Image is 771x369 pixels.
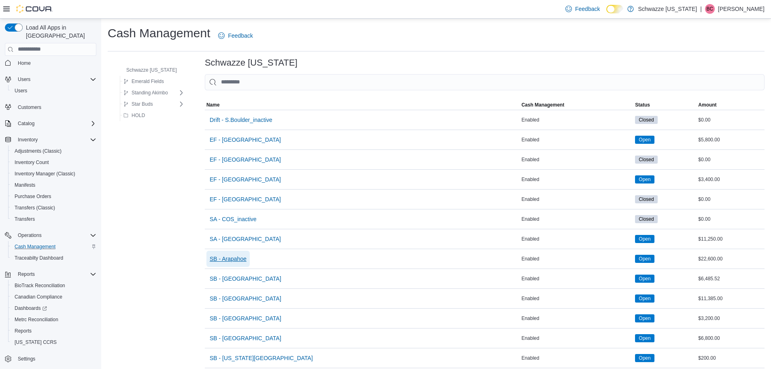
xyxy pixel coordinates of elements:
button: SB - Arapahoe [206,251,250,267]
button: EF - [GEOGRAPHIC_DATA] [206,191,284,207]
button: Name [205,100,520,110]
a: BioTrack Reconciliation [11,281,68,290]
span: Standing Akimbo [132,90,168,96]
span: Open [635,275,654,283]
button: Manifests [8,179,100,191]
button: Star Buds [120,99,156,109]
div: Enabled [520,175,633,184]
button: Operations [2,230,100,241]
div: $3,400.00 [697,175,765,184]
a: Manifests [11,180,38,190]
a: Purchase Orders [11,192,55,201]
span: Status [635,102,650,108]
a: Inventory Count [11,158,52,167]
span: Open [639,255,650,262]
a: [US_STATE] CCRS [11,337,60,347]
span: Home [18,60,31,66]
div: $0.00 [697,155,765,164]
button: EF - [GEOGRAPHIC_DATA] [206,132,284,148]
span: Drift - S.Boulder_inactive [210,116,272,124]
button: Home [2,57,100,69]
span: Transfers (Classic) [11,203,96,213]
a: Settings [15,354,38,364]
button: Settings [2,353,100,365]
a: Adjustments (Classic) [11,146,65,156]
div: $6,800.00 [697,333,765,343]
a: Transfers [11,214,38,224]
div: $22,600.00 [697,254,765,264]
h3: Schwazze [US_STATE] [205,58,297,68]
span: Inventory Manager (Classic) [15,171,75,177]
span: SA - [GEOGRAPHIC_DATA] [210,235,281,243]
span: EF - [GEOGRAPHIC_DATA] [210,156,281,164]
span: Open [639,275,650,282]
button: SB - [US_STATE][GEOGRAPHIC_DATA] [206,350,316,366]
button: Cash Management [520,100,633,110]
button: Amount [697,100,765,110]
img: Cova [16,5,53,13]
span: Customers [15,102,96,112]
button: Customers [2,101,100,113]
span: Emerald Fields [132,78,164,85]
span: Inventory Count [15,159,49,166]
span: Open [635,136,654,144]
span: Transfers [11,214,96,224]
button: Operations [15,230,45,240]
div: Enabled [520,234,633,244]
button: [US_STATE] CCRS [8,337,100,348]
a: Traceabilty Dashboard [11,253,66,263]
button: Users [2,74,100,85]
span: Open [639,235,650,243]
button: Cash Management [8,241,100,252]
div: Enabled [520,314,633,323]
button: Canadian Compliance [8,291,100,303]
button: Catalog [2,118,100,129]
div: $0.00 [697,115,765,125]
div: $0.00 [697,214,765,224]
a: Feedback [215,28,256,44]
span: Metrc Reconciliation [11,315,96,324]
span: Traceabilty Dashboard [15,255,63,261]
span: Schwazze [US_STATE] [126,67,177,73]
a: Feedback [562,1,603,17]
span: Closed [635,116,657,124]
button: Inventory Manager (Classic) [8,168,100,179]
span: Canadian Compliance [11,292,96,302]
span: Name [206,102,220,108]
span: Open [635,255,654,263]
span: BioTrack Reconciliation [15,282,65,289]
span: Feedback [228,32,253,40]
span: Reports [18,271,35,277]
span: Purchase Orders [15,193,51,200]
span: SB - Arapahoe [210,255,246,263]
span: Load All Apps in [GEOGRAPHIC_DATA] [23,23,96,40]
span: Cash Management [15,243,55,250]
span: Open [639,335,650,342]
a: Dashboards [11,303,50,313]
div: $200.00 [697,353,765,363]
span: Adjustments (Classic) [15,148,62,154]
button: Transfers (Classic) [8,202,100,213]
span: Adjustments (Classic) [11,146,96,156]
span: Washington CCRS [11,337,96,347]
span: SA - COS_inactive [210,215,257,223]
input: Dark Mode [606,5,623,13]
span: EF - [GEOGRAPHIC_DATA] [210,195,281,203]
button: Schwazze [US_STATE] [115,65,180,75]
span: Open [635,334,654,342]
a: Home [15,58,34,68]
span: Reports [15,269,96,279]
span: Open [635,314,654,322]
button: EF - [GEOGRAPHIC_DATA] [206,151,284,168]
span: Catalog [18,120,34,127]
span: Reports [15,328,32,334]
span: Cash Management [11,242,96,252]
button: HOLD [120,111,148,120]
span: Open [639,136,650,143]
div: $0.00 [697,194,765,204]
div: Brennan Croy [705,4,715,14]
span: Customers [18,104,41,111]
button: Status [633,100,697,110]
button: SA - [GEOGRAPHIC_DATA] [206,231,284,247]
span: Manifests [15,182,35,188]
